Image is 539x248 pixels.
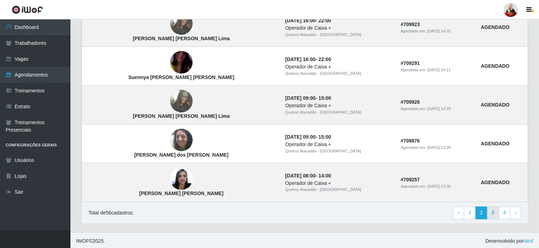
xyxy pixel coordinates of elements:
strong: - [285,18,331,23]
time: [DATE] 14:25 [427,29,451,33]
a: 4 [499,207,511,219]
img: Isabelle Silva Ferreira de Melo Lima [170,8,193,39]
time: [DATE] 14:11 [427,68,451,72]
div: Operador de Caixa + [285,141,392,148]
time: [DATE] 16:00 [285,18,316,23]
time: [DATE] 16:00 [285,56,316,62]
span: Desenvolvido por [485,238,533,245]
img: Rafaela Lima da Silva [170,164,193,194]
strong: [PERSON_NAME] [PERSON_NAME] Lima [133,113,230,119]
div: Queiroz Atacadão - [GEOGRAPHIC_DATA] [285,32,392,38]
time: 15:00 [318,134,331,140]
time: [DATE] 09:00 [285,95,316,101]
div: Operador de Caixa + [285,63,392,71]
strong: - [285,56,331,62]
strong: AGENDADO [481,102,510,108]
div: Queiroz Atacadão - [GEOGRAPHIC_DATA] [285,148,392,154]
strong: # 709257 [401,177,420,182]
span: › [515,210,516,216]
a: 1 [464,207,476,219]
img: Isabelle Silva Ferreira de Melo Lima [170,86,193,117]
img: Suennya Rita Moura Diniz [170,42,193,83]
strong: # 709291 [401,60,420,66]
time: 14:00 [318,173,331,179]
span: ‹ [458,210,460,216]
span: IWOF [76,238,89,244]
strong: # 709926 [401,99,420,105]
time: [DATE] 14:29 [427,107,451,111]
a: Next [510,207,521,219]
strong: [PERSON_NAME] [PERSON_NAME] Lima [133,36,230,41]
div: Agendado em: [401,183,472,189]
strong: Suennya [PERSON_NAME] [PERSON_NAME] [128,74,234,80]
div: Operador de Caixa + [285,180,392,187]
strong: [PERSON_NAME] [PERSON_NAME] [139,191,223,196]
a: 3 [487,207,499,219]
img: CoreUI Logo [12,5,43,14]
div: Agendado em: [401,106,472,112]
div: Queiroz Atacadão - [GEOGRAPHIC_DATA] [285,71,392,77]
p: Total de 56 cadastros. [88,210,134,217]
time: 22:00 [318,18,331,23]
time: [DATE] 13:28 [427,145,451,150]
time: [DATE] 08:00 [285,173,316,179]
div: Queiroz Atacadão - [GEOGRAPHIC_DATA] [285,187,392,193]
strong: # 709876 [401,138,420,144]
strong: AGENDADO [481,141,510,146]
div: Queiroz Atacadão - [GEOGRAPHIC_DATA] [285,109,392,115]
time: 22:00 [318,56,331,62]
a: iWof [523,238,533,244]
strong: - [285,173,331,179]
span: © 2025 . [76,238,105,245]
strong: AGENDADO [481,180,510,185]
div: Agendado em: [401,67,472,73]
strong: # 709923 [401,22,420,27]
div: Agendado em: [401,145,472,151]
time: [DATE] 13:30 [427,184,451,188]
a: 2 [476,207,488,219]
nav: pagination [453,207,521,219]
time: 15:00 [318,95,331,101]
strong: AGENDADO [481,63,510,69]
strong: - [285,134,331,140]
img: Jeanne dos Santos Silva [170,125,193,155]
time: [DATE] 09:00 [285,134,316,140]
strong: [PERSON_NAME] dos [PERSON_NAME] [134,152,229,158]
div: Operador de Caixa + [285,102,392,109]
div: Operador de Caixa + [285,24,392,32]
a: Previous [453,207,464,219]
div: Agendado em: [401,28,472,34]
strong: AGENDADO [481,24,510,30]
strong: - [285,95,331,101]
